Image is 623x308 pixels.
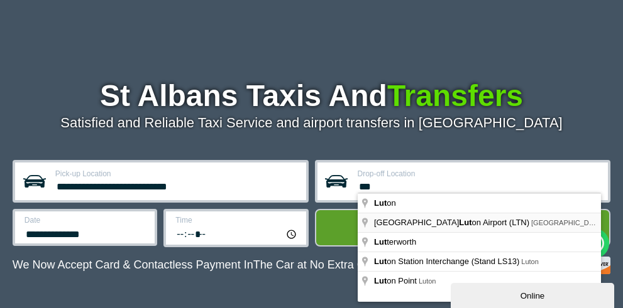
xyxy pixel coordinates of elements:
[521,258,539,265] span: Luton
[374,276,419,285] span: on Point
[374,198,387,208] span: Lut
[315,209,610,247] button: Get Quote
[374,237,418,247] span: terworth
[374,276,387,285] span: Lut
[13,258,397,272] p: We Now Accept Card & Contactless Payment In
[358,170,601,178] label: Drop-off Location
[25,216,148,224] label: Date
[13,81,610,111] h1: St Albans Taxis And
[175,216,299,224] label: Time
[13,115,610,131] p: Satisfied and Reliable Taxi Service and airport transfers in [GEOGRAPHIC_DATA]
[374,257,521,266] span: on Station Interchange (Stand LS13)
[55,170,299,178] label: Pick-up Location
[374,257,387,266] span: Lut
[374,218,531,227] span: [GEOGRAPHIC_DATA] on Airport (LTN)
[387,79,523,112] span: Transfers
[253,258,397,271] span: The Car at No Extra Charge.
[459,218,471,227] span: Lut
[374,237,387,247] span: Lut
[451,280,617,308] iframe: chat widget
[531,219,604,226] span: [GEOGRAPHIC_DATA]
[374,198,398,208] span: on
[419,277,436,285] span: Luton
